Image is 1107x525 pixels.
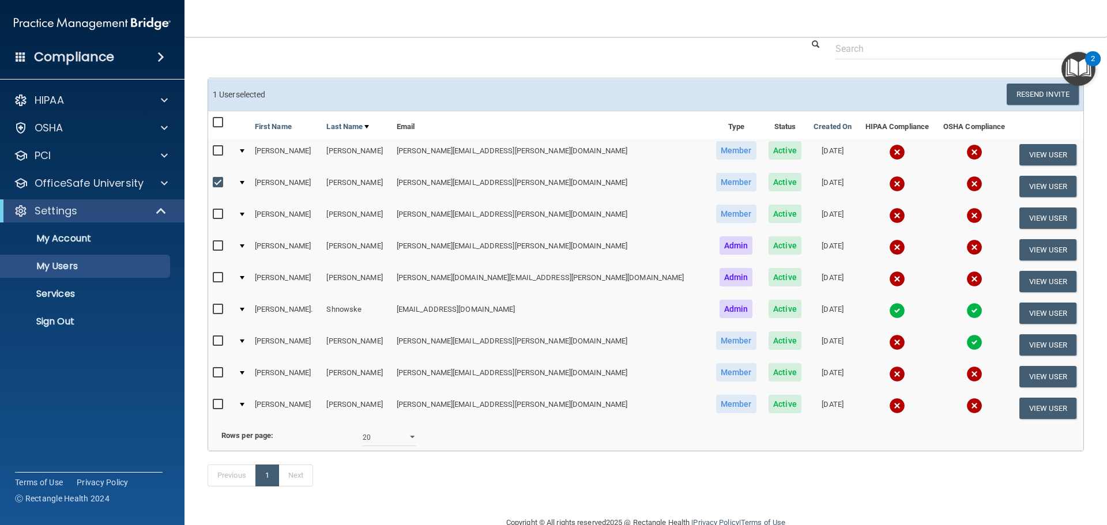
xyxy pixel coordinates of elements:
[889,207,905,224] img: cross.ca9f0e7f.svg
[966,239,982,255] img: cross.ca9f0e7f.svg
[716,173,756,191] span: Member
[889,398,905,414] img: cross.ca9f0e7f.svg
[250,329,322,361] td: [PERSON_NAME]
[807,266,858,297] td: [DATE]
[716,141,756,160] span: Member
[14,12,171,35] img: PMB logo
[716,395,756,413] span: Member
[889,334,905,350] img: cross.ca9f0e7f.svg
[889,303,905,319] img: tick.e7d51cea.svg
[1019,334,1076,356] button: View User
[14,204,167,218] a: Settings
[807,361,858,392] td: [DATE]
[322,171,391,202] td: [PERSON_NAME]
[1019,271,1076,292] button: View User
[392,234,710,266] td: [PERSON_NAME][EMAIL_ADDRESS][PERSON_NAME][DOMAIN_NAME]
[250,392,322,424] td: [PERSON_NAME]
[322,361,391,392] td: [PERSON_NAME]
[250,361,322,392] td: [PERSON_NAME]
[1019,398,1076,419] button: View User
[720,268,753,286] span: Admin
[1019,303,1076,324] button: View User
[889,239,905,255] img: cross.ca9f0e7f.svg
[255,464,279,486] a: 1
[858,111,936,139] th: HIPAA Compliance
[255,120,292,134] a: First Name
[716,205,756,223] span: Member
[322,139,391,171] td: [PERSON_NAME]
[35,93,64,107] p: HIPAA
[769,141,801,160] span: Active
[807,392,858,424] td: [DATE]
[14,149,168,163] a: PCI
[966,366,982,382] img: cross.ca9f0e7f.svg
[14,121,168,135] a: OSHA
[720,236,753,255] span: Admin
[769,300,801,318] span: Active
[807,171,858,202] td: [DATE]
[966,271,982,287] img: cross.ca9f0e7f.svg
[14,93,168,107] a: HIPAA
[1061,52,1095,86] button: Open Resource Center, 2 new notifications
[14,176,168,190] a: OfficeSafe University
[250,171,322,202] td: [PERSON_NAME]
[250,234,322,266] td: [PERSON_NAME]
[322,202,391,234] td: [PERSON_NAME]
[807,202,858,234] td: [DATE]
[34,49,114,65] h4: Compliance
[35,204,77,218] p: Settings
[769,268,801,286] span: Active
[208,464,256,486] a: Previous
[966,176,982,192] img: cross.ca9f0e7f.svg
[763,111,808,139] th: Status
[322,234,391,266] td: [PERSON_NAME]
[769,363,801,382] span: Active
[814,120,852,134] a: Created On
[966,334,982,350] img: tick.e7d51cea.svg
[966,144,982,160] img: cross.ca9f0e7f.svg
[213,90,637,99] h6: 1 User selected
[1007,84,1079,105] button: Resend Invite
[322,297,391,329] td: Shnowske
[807,297,858,329] td: [DATE]
[392,361,710,392] td: [PERSON_NAME][EMAIL_ADDRESS][PERSON_NAME][DOMAIN_NAME]
[250,297,322,329] td: [PERSON_NAME].
[221,431,273,440] b: Rows per page:
[35,149,51,163] p: PCI
[710,111,763,139] th: Type
[1019,366,1076,387] button: View User
[326,120,369,134] a: Last Name
[716,331,756,350] span: Member
[1019,176,1076,197] button: View User
[7,288,165,300] p: Services
[769,205,801,223] span: Active
[966,303,982,319] img: tick.e7d51cea.svg
[15,493,110,504] span: Ⓒ Rectangle Health 2024
[77,477,129,488] a: Privacy Policy
[392,139,710,171] td: [PERSON_NAME][EMAIL_ADDRESS][PERSON_NAME][DOMAIN_NAME]
[35,176,144,190] p: OfficeSafe University
[769,395,801,413] span: Active
[889,271,905,287] img: cross.ca9f0e7f.svg
[35,121,63,135] p: OSHA
[7,233,165,244] p: My Account
[392,266,710,297] td: [PERSON_NAME][DOMAIN_NAME][EMAIL_ADDRESS][PERSON_NAME][DOMAIN_NAME]
[392,111,710,139] th: Email
[322,329,391,361] td: [PERSON_NAME]
[807,139,858,171] td: [DATE]
[1019,207,1076,229] button: View User
[966,207,982,224] img: cross.ca9f0e7f.svg
[250,266,322,297] td: [PERSON_NAME]
[769,236,801,255] span: Active
[250,202,322,234] td: [PERSON_NAME]
[966,398,982,414] img: cross.ca9f0e7f.svg
[835,38,1075,59] input: Search
[278,464,313,486] a: Next
[889,144,905,160] img: cross.ca9f0e7f.svg
[720,300,753,318] span: Admin
[7,260,165,272] p: My Users
[7,316,165,327] p: Sign Out
[1019,239,1076,260] button: View User
[392,392,710,424] td: [PERSON_NAME][EMAIL_ADDRESS][PERSON_NAME][DOMAIN_NAME]
[807,329,858,361] td: [DATE]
